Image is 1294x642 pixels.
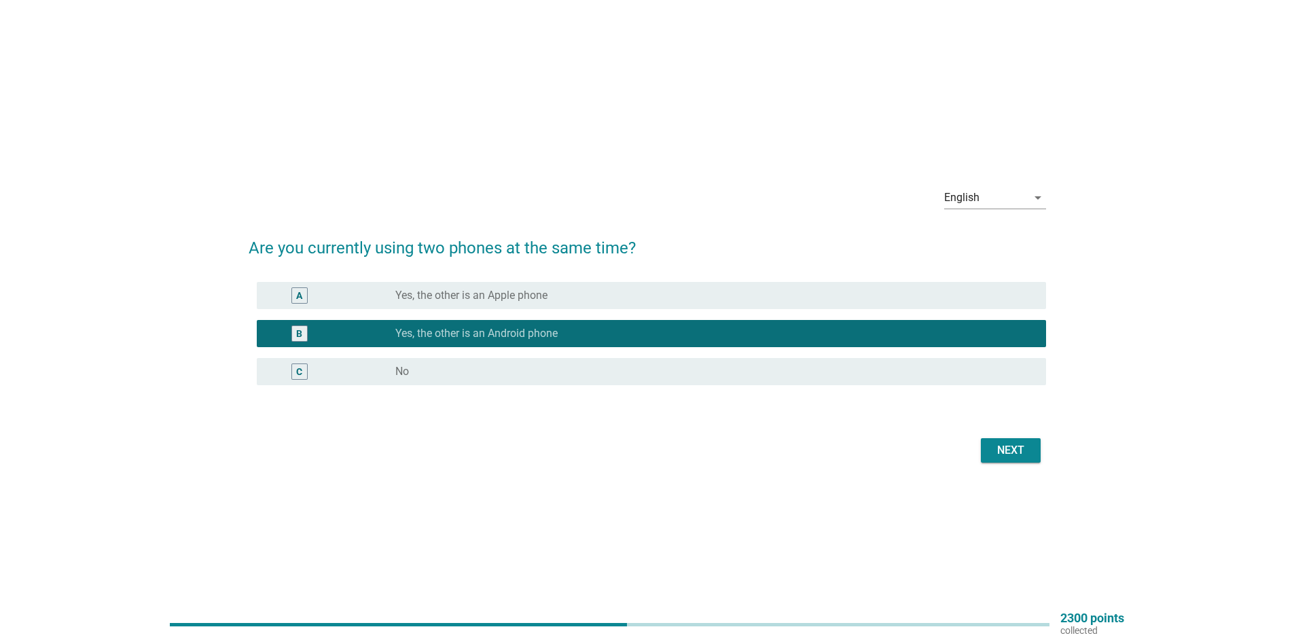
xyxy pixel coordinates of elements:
[395,289,547,302] label: Yes, the other is an Apple phone
[296,326,302,340] div: B
[395,365,409,378] label: No
[1060,612,1124,624] p: 2300 points
[1030,190,1046,206] i: arrow_drop_down
[296,364,302,378] div: C
[944,192,980,204] div: English
[992,442,1030,459] div: Next
[981,438,1041,463] button: Next
[296,288,302,302] div: A
[395,327,558,340] label: Yes, the other is an Android phone
[1060,624,1124,637] p: collected
[249,222,1046,260] h2: Are you currently using two phones at the same time?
